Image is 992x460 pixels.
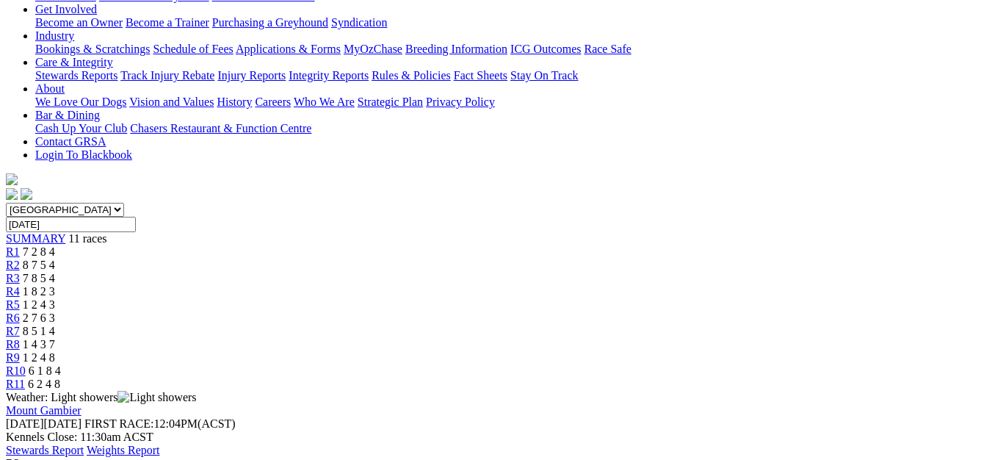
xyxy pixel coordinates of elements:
[126,16,209,29] a: Become a Trainer
[584,43,631,55] a: Race Safe
[29,364,61,377] span: 6 1 8 4
[405,43,507,55] a: Breeding Information
[35,43,150,55] a: Bookings & Scratchings
[35,96,126,108] a: We Love Our Dogs
[21,188,32,200] img: twitter.svg
[23,325,55,337] span: 8 5 1 4
[6,259,20,271] a: R2
[6,351,20,364] a: R9
[255,96,291,108] a: Careers
[6,378,25,390] a: R11
[6,391,197,403] span: Weather: Light showers
[23,298,55,311] span: 1 2 4 3
[68,232,106,245] span: 11 races
[35,16,123,29] a: Become an Owner
[372,69,451,82] a: Rules & Policies
[23,259,55,271] span: 8 7 5 4
[35,122,986,135] div: Bar & Dining
[6,245,20,258] a: R1
[35,148,132,161] a: Login To Blackbook
[35,135,106,148] a: Contact GRSA
[6,444,84,456] a: Stewards Report
[6,232,65,245] a: SUMMARY
[294,96,355,108] a: Who We Are
[6,285,20,298] a: R4
[6,404,82,417] a: Mount Gambier
[35,29,74,42] a: Industry
[6,417,82,430] span: [DATE]
[510,43,581,55] a: ICG Outcomes
[454,69,507,82] a: Fact Sheets
[35,3,97,15] a: Get Involved
[358,96,423,108] a: Strategic Plan
[23,338,55,351] span: 1 4 3 7
[35,122,127,134] a: Cash Up Your Club
[6,173,18,185] img: logo-grsa-white.png
[6,417,44,430] span: [DATE]
[35,43,986,56] div: Industry
[129,96,214,108] a: Vision and Values
[35,109,100,121] a: Bar & Dining
[35,16,986,29] div: Get Involved
[23,245,55,258] span: 7 2 8 4
[35,69,117,82] a: Stewards Reports
[212,16,328,29] a: Purchasing a Greyhound
[6,312,20,324] a: R6
[331,16,387,29] a: Syndication
[35,96,986,109] div: About
[6,325,20,337] a: R7
[289,69,369,82] a: Integrity Reports
[153,43,233,55] a: Schedule of Fees
[236,43,341,55] a: Applications & Forms
[87,444,160,456] a: Weights Report
[23,285,55,298] span: 1 8 2 3
[117,391,196,404] img: Light showers
[23,312,55,324] span: 2 7 6 3
[84,417,153,430] span: FIRST RACE:
[6,338,20,351] a: R8
[6,272,20,284] a: R3
[510,69,578,82] a: Stay On Track
[23,272,55,284] span: 7 8 5 4
[6,364,26,377] a: R10
[217,96,252,108] a: History
[130,122,311,134] a: Chasers Restaurant & Function Centre
[344,43,402,55] a: MyOzChase
[35,56,113,68] a: Care & Integrity
[6,217,136,232] input: Select date
[35,69,986,82] div: Care & Integrity
[35,82,65,95] a: About
[120,69,214,82] a: Track Injury Rebate
[6,188,18,200] img: facebook.svg
[6,431,986,444] div: Kennels Close: 11:30am ACST
[217,69,286,82] a: Injury Reports
[84,417,236,430] span: 12:04PM(ACST)
[28,378,60,390] span: 6 2 4 8
[6,298,20,311] a: R5
[426,96,495,108] a: Privacy Policy
[23,351,55,364] span: 1 2 4 8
